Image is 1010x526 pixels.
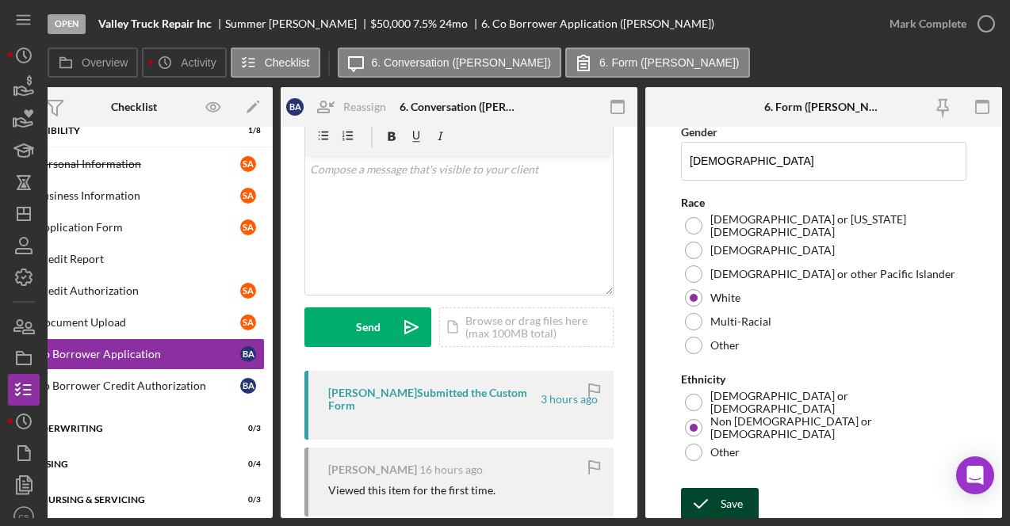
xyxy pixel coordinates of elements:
div: Credit Authorization [36,284,240,297]
a: Personal InformationSA [3,148,265,180]
div: 0 / 3 [232,495,261,505]
time: 2025-10-07 05:00 [419,463,483,476]
label: [DEMOGRAPHIC_DATA] [710,244,835,257]
div: Open Intercom Messenger [956,456,994,494]
div: Summer [PERSON_NAME] [225,17,370,30]
div: S A [240,219,256,235]
label: White [710,292,740,304]
div: B A [240,346,256,362]
div: Mark Complete [889,8,966,40]
div: 0 / 4 [232,459,261,469]
div: S A [240,314,256,330]
div: Checklist [111,101,157,113]
div: Application Form [36,221,240,234]
span: $50,000 [370,17,411,30]
label: Other [710,339,740,352]
div: 6. Form ([PERSON_NAME]) [764,101,883,113]
label: Activity [181,56,216,69]
div: 7.5 % [413,17,437,30]
label: Overview [82,56,128,69]
div: Co Borrower Credit Authorization [36,379,240,392]
button: Checklist [231,48,320,78]
div: [PERSON_NAME] [328,463,417,476]
a: Co Borrower Credit AuthorizationBA [3,370,265,402]
label: [DEMOGRAPHIC_DATA] or [US_STATE][DEMOGRAPHIC_DATA] [710,213,962,238]
div: Ethnicity [681,373,966,386]
button: BAReassign [278,91,402,123]
div: Send [356,307,381,347]
button: Send [304,307,431,347]
label: Multi-Racial [710,315,771,328]
div: Business Information [36,189,240,202]
div: Personal Information [36,158,240,170]
label: Gender [681,125,717,139]
a: Co Borrower ApplicationBA [3,338,265,370]
div: B A [240,378,256,394]
div: Disbursing & Servicing [27,495,221,505]
a: Document UploadSA [3,307,265,338]
div: B A [286,98,304,116]
div: 0 / 3 [232,424,261,433]
label: Checklist [265,56,310,69]
button: 6. Form ([PERSON_NAME]) [565,48,750,78]
a: Credit Report [3,243,265,275]
label: Non [DEMOGRAPHIC_DATA] or [DEMOGRAPHIC_DATA] [710,415,962,440]
div: 24 mo [439,17,468,30]
div: Eligibility [27,126,221,135]
a: Credit AuthorizationSA [3,275,265,307]
button: Mark Complete [874,8,1002,40]
div: 1 / 8 [232,126,261,135]
label: 6. Form ([PERSON_NAME]) [599,56,740,69]
div: S A [240,283,256,299]
div: Open [48,14,86,34]
label: [DEMOGRAPHIC_DATA] or [DEMOGRAPHIC_DATA] [710,390,962,415]
label: [DEMOGRAPHIC_DATA] or other Pacific Islander [710,268,955,280]
div: Save [721,488,743,520]
div: Co Borrower Application [36,348,240,360]
button: Overview [48,48,138,78]
text: CS [18,513,29,521]
div: Reassign [343,91,386,123]
a: Application FormSA [3,212,265,243]
button: Save [681,488,759,520]
div: Credit Report [36,253,264,265]
button: 6. Conversation ([PERSON_NAME]) [338,48,561,78]
div: 6. Conversation ([PERSON_NAME]) [400,101,518,113]
b: Valley Truck Repair Inc [98,17,212,30]
div: Viewed this item for the first time. [328,484,495,497]
div: 6. Co Borrower Application ([PERSON_NAME]) [481,17,714,30]
div: [PERSON_NAME] Submitted the Custom Form [328,387,538,412]
div: S A [240,188,256,204]
time: 2025-10-07 17:53 [541,393,598,406]
div: Closing [27,459,221,469]
div: S A [240,156,256,172]
div: Race [681,196,966,209]
label: 6. Conversation ([PERSON_NAME]) [372,56,551,69]
a: Business InformationSA [3,180,265,212]
button: Activity [142,48,226,78]
label: Other [710,446,740,459]
div: Underwriting [27,424,221,433]
div: Document Upload [36,316,240,329]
